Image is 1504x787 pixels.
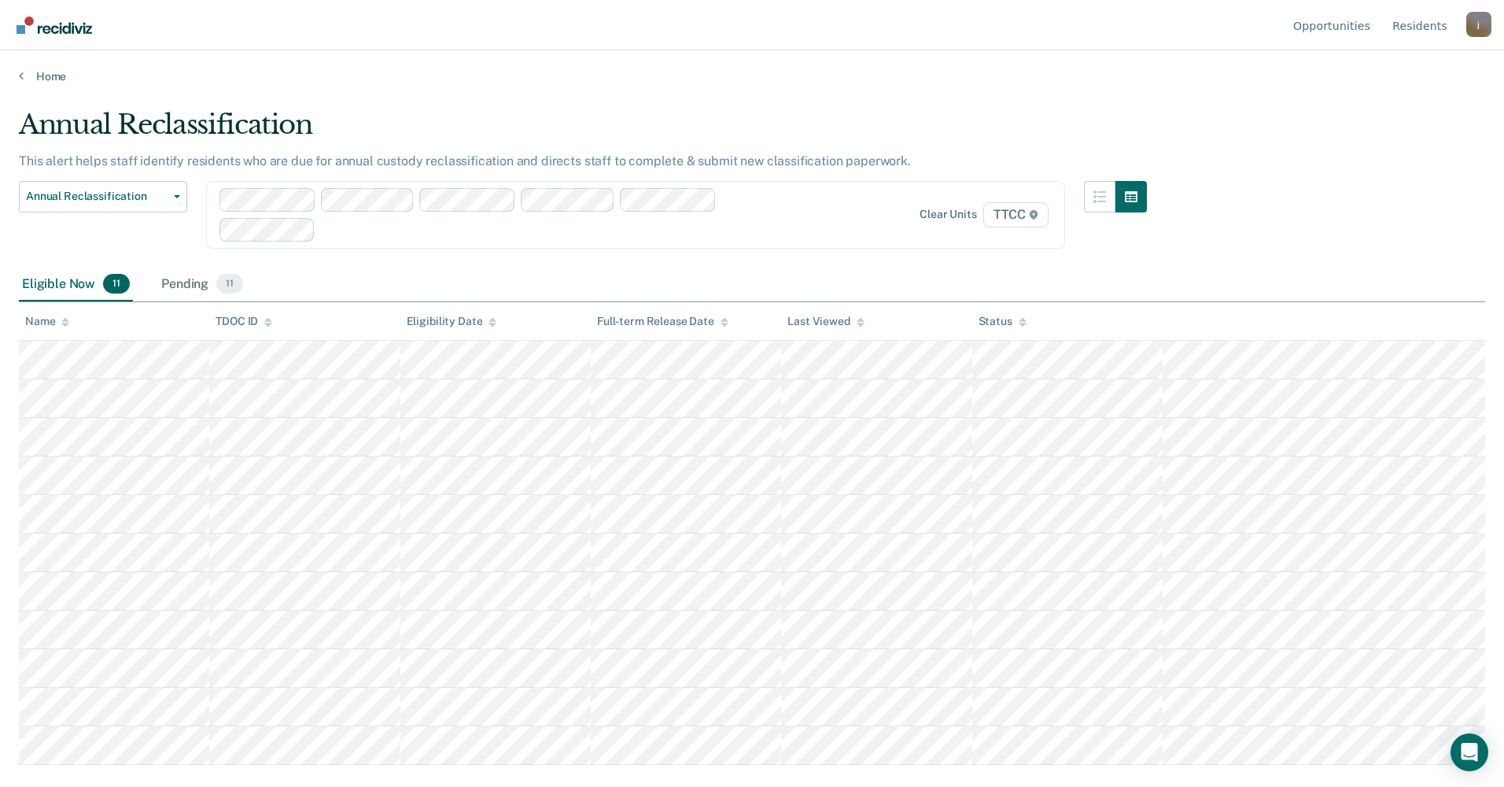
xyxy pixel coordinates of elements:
[216,274,243,294] span: 11
[103,274,130,294] span: 11
[1466,12,1491,37] div: j
[216,315,272,328] div: TDOC ID
[19,109,1147,153] div: Annual Reclassification
[158,268,246,302] div: Pending11
[407,315,497,328] div: Eligibility Date
[25,315,69,328] div: Name
[787,315,864,328] div: Last Viewed
[1451,733,1488,771] div: Open Intercom Messenger
[1466,12,1491,37] button: Profile dropdown button
[597,315,728,328] div: Full-term Release Date
[17,17,92,34] img: Recidiviz
[920,208,977,221] div: Clear units
[19,153,911,168] p: This alert helps staff identify residents who are due for annual custody reclassification and dir...
[26,190,168,203] span: Annual Reclassification
[983,202,1049,227] span: TTCC
[979,315,1027,328] div: Status
[19,69,1485,83] a: Home
[19,181,187,212] button: Annual Reclassification
[19,268,133,302] div: Eligible Now11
